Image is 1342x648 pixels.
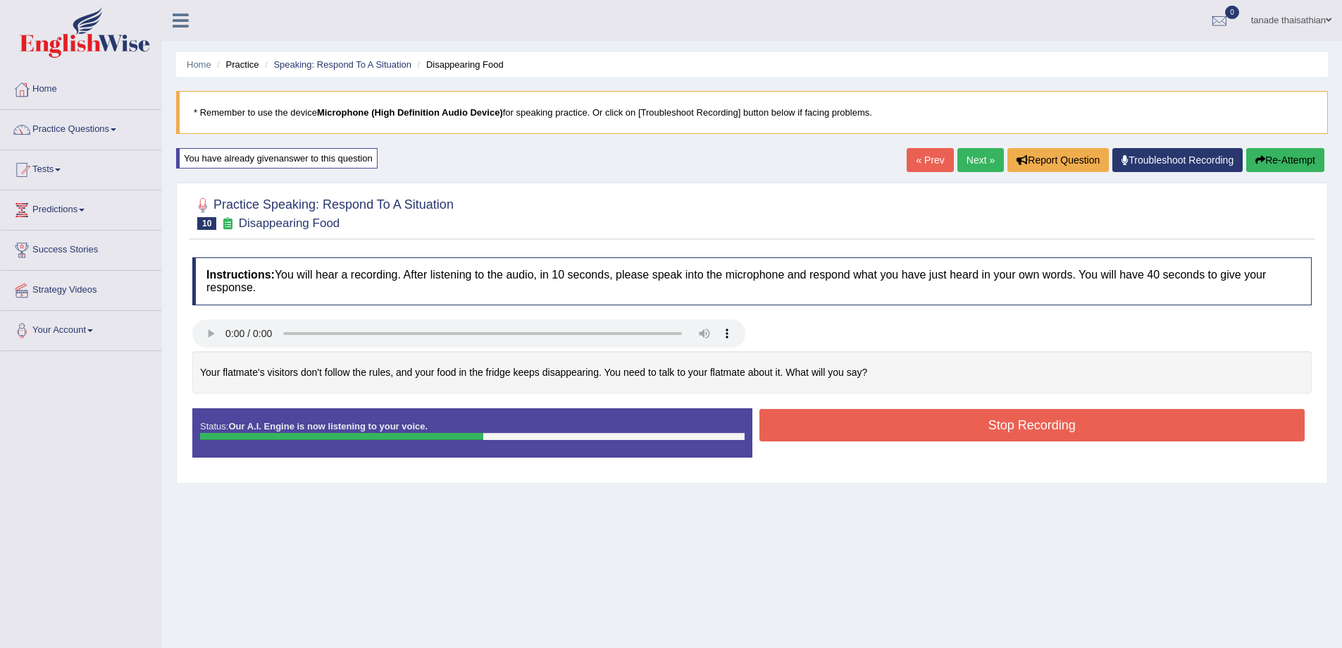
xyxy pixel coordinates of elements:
a: Home [187,59,211,70]
b: Microphone (High Definition Audio Device) [317,107,503,118]
a: Next » [957,148,1004,172]
span: 0 [1225,6,1239,19]
div: Status: [192,408,752,458]
button: Re-Attempt [1246,148,1324,172]
a: Troubleshoot Recording [1112,148,1243,172]
button: Report Question [1007,148,1109,172]
b: Instructions: [206,269,275,281]
a: « Prev [907,148,953,172]
blockquote: * Remember to use the device for speaking practice. Or click on [Troubleshoot Recording] button b... [176,91,1328,134]
a: Your Account [1,311,161,346]
h4: You will hear a recording. After listening to the audio, in 10 seconds, please speak into the mic... [192,257,1312,305]
a: Home [1,70,161,105]
li: Practice [213,58,259,71]
a: Speaking: Respond To A Situation [273,59,411,70]
a: Predictions [1,190,161,226]
strong: Our A.I. Engine is now listening to your voice. [228,421,428,432]
div: You have already given answer to this question [176,148,378,169]
li: Disappearing Food [414,58,504,71]
a: Tests [1,150,161,185]
a: Strategy Videos [1,271,161,306]
h2: Practice Speaking: Respond To A Situation [192,195,454,230]
a: Success Stories [1,231,161,266]
span: 10 [197,217,216,230]
div: Your flatmate's visitors don't follow the rules, and your food in the fridge keeps disappearing. ... [192,351,1312,394]
small: Exam occurring question [220,217,235,231]
a: Practice Questions [1,110,161,145]
small: Disappearing Food [239,216,340,230]
button: Stop Recording [759,409,1305,441]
